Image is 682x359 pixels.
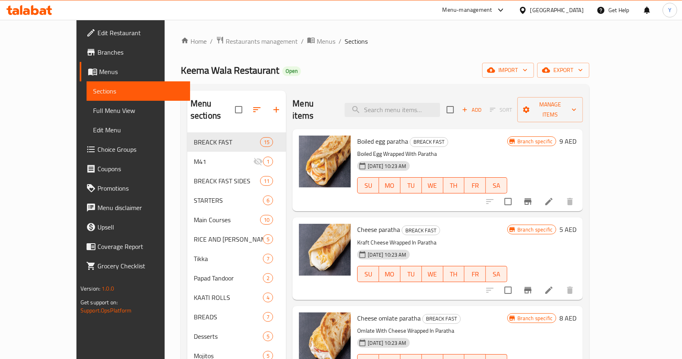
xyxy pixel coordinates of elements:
a: Home [181,36,207,46]
div: [GEOGRAPHIC_DATA] [530,6,584,15]
div: BREACK FAST SIDES [194,176,260,186]
a: Promotions [80,178,191,198]
div: items [263,195,273,205]
span: Manage items [524,100,576,120]
svg: Inactive section [253,157,263,166]
div: BREADS7 [187,307,286,327]
div: Tikka [194,254,263,263]
span: 6 [263,197,273,204]
p: Kraft Cheese Wrapped In Paratha [357,238,507,248]
li: / [210,36,213,46]
span: Select to update [500,282,517,299]
div: STARTERS6 [187,191,286,210]
a: Sections [87,81,191,101]
div: Papad Tandoor2 [187,268,286,288]
span: Add item [459,104,485,116]
span: Open [282,68,301,74]
span: import [489,65,527,75]
div: M411 [187,152,286,171]
a: Coverage Report [80,237,191,256]
a: Menus [80,62,191,81]
span: FR [468,180,483,191]
span: Papad Tandoor [194,273,263,283]
div: items [263,331,273,341]
a: Grocery Checklist [80,256,191,276]
a: Coupons [80,159,191,178]
span: TU [404,180,419,191]
span: Full Menu View [93,106,184,115]
div: items [260,215,273,225]
span: Sort sections [247,100,267,119]
a: Full Menu View [87,101,191,120]
div: Menu-management [443,5,492,15]
span: Edit Menu [93,125,184,135]
span: KAATI ROLLS [194,293,263,302]
div: items [263,312,273,322]
span: Restaurants management [226,36,298,46]
span: Upsell [97,222,184,232]
button: TU [400,266,422,282]
h6: 8 AED [559,312,576,324]
span: WE [425,268,440,280]
button: Add section [267,100,286,119]
span: Select section [442,101,459,118]
div: BREACK FAST [402,225,440,235]
div: M41 [194,157,253,166]
button: import [482,63,534,78]
button: Branch-specific-item [518,280,538,300]
span: BREACK FAST [410,137,448,147]
div: Main Courses [194,215,260,225]
a: Edit menu item [544,197,554,206]
span: Get support on: [80,297,118,308]
span: Sections [93,86,184,96]
div: BREACK FAST [422,314,461,324]
button: SU [357,266,379,282]
span: BREADS [194,312,263,322]
span: Select all sections [230,101,247,118]
a: Edit menu item [544,285,554,295]
span: Y [668,6,671,15]
button: Branch-specific-item [518,192,538,211]
span: Grocery Checklist [97,261,184,271]
span: WE [425,180,440,191]
span: Select to update [500,193,517,210]
h6: 9 AED [559,136,576,147]
span: SA [489,180,504,191]
span: SU [361,268,376,280]
button: TH [443,177,465,193]
span: 5 [263,236,273,243]
span: 4 [263,294,273,302]
span: 2 [263,274,273,282]
button: WE [422,177,443,193]
a: Menus [307,36,335,47]
span: STARTERS [194,195,263,205]
button: delete [560,192,580,211]
button: SA [486,177,507,193]
span: 11 [261,177,273,185]
span: TU [404,268,419,280]
button: WE [422,266,443,282]
span: Desserts [194,331,263,341]
span: Select section first [485,104,517,116]
div: items [260,176,273,186]
span: BREACK FAST [194,137,260,147]
span: BREACK FAST [402,226,440,235]
img: Cheese paratha [299,224,351,276]
a: Choice Groups [80,140,191,159]
span: export [544,65,583,75]
span: [DATE] 10:23 AM [364,251,409,259]
button: FR [464,177,486,193]
span: BREACK FAST [423,314,460,323]
a: Edit Menu [87,120,191,140]
span: SA [489,268,504,280]
img: Boiled egg paratha [299,136,351,187]
span: Add [461,105,483,115]
div: items [260,137,273,147]
span: Promotions [97,183,184,193]
h6: 5 AED [559,224,576,235]
div: RICE AND [PERSON_NAME]5 [187,229,286,249]
button: export [537,63,589,78]
span: Coverage Report [97,242,184,251]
